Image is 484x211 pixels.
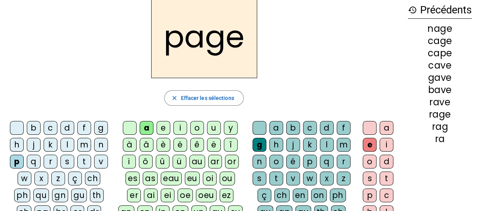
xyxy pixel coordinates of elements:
[60,121,74,135] div: d
[380,155,393,168] div: d
[173,138,187,152] div: é
[94,121,108,135] div: g
[18,172,31,185] div: w
[171,95,178,101] mat-icon: close
[60,155,74,168] div: s
[173,155,186,168] div: ü
[33,188,49,202] div: qu
[189,155,205,168] div: au
[190,121,204,135] div: o
[286,121,300,135] div: b
[52,188,68,202] div: gn
[173,121,187,135] div: i
[139,155,153,168] div: ô
[208,155,222,168] div: ar
[337,155,350,168] div: r
[161,188,174,202] div: ei
[178,188,193,202] div: oe
[274,188,290,202] div: ch
[320,121,334,135] div: d
[286,172,300,185] div: v
[253,155,266,168] div: n
[320,138,334,152] div: l
[408,110,472,119] div: rage
[10,155,24,168] div: p
[203,172,217,185] div: oi
[122,155,136,168] div: ï
[10,138,24,152] div: h
[94,155,108,168] div: v
[123,138,137,152] div: à
[380,138,393,152] div: i
[293,188,308,202] div: en
[164,90,243,106] button: Effacer les sélections
[337,121,350,135] div: f
[224,138,238,152] div: î
[363,155,376,168] div: o
[77,138,91,152] div: m
[408,61,472,70] div: cave
[77,121,91,135] div: f
[408,85,472,95] div: bave
[408,5,417,15] mat-icon: history
[303,138,317,152] div: k
[269,138,283,152] div: h
[363,138,376,152] div: e
[207,138,221,152] div: ë
[337,138,350,152] div: m
[77,155,91,168] div: t
[27,121,41,135] div: b
[408,122,472,131] div: rag
[269,121,283,135] div: a
[303,155,317,168] div: p
[408,36,472,46] div: cage
[125,172,140,185] div: es
[140,138,153,152] div: â
[311,188,327,202] div: on
[257,188,271,202] div: ç
[303,172,317,185] div: w
[27,138,41,152] div: j
[408,134,472,144] div: ra
[44,121,57,135] div: c
[60,138,74,152] div: l
[220,188,233,202] div: ez
[156,121,170,135] div: e
[330,188,346,202] div: ph
[161,172,182,185] div: eau
[51,172,65,185] div: z
[303,121,317,135] div: c
[143,172,158,185] div: as
[286,138,300,152] div: j
[71,188,87,202] div: gu
[207,121,221,135] div: u
[408,2,472,19] h3: Précédents
[14,188,30,202] div: ph
[156,155,169,168] div: û
[27,155,41,168] div: q
[408,49,472,58] div: cape
[94,138,108,152] div: n
[144,188,158,202] div: ai
[253,138,266,152] div: g
[337,172,350,185] div: z
[224,121,238,135] div: y
[90,188,104,202] div: th
[408,73,472,82] div: gave
[127,188,141,202] div: er
[156,138,170,152] div: è
[68,172,82,185] div: ç
[380,172,393,185] div: t
[380,188,393,202] div: c
[380,121,393,135] div: a
[185,172,200,185] div: eu
[320,155,334,168] div: q
[408,98,472,107] div: rave
[181,93,234,103] span: Effacer les sélections
[220,172,235,185] div: ou
[363,188,376,202] div: p
[253,172,266,185] div: s
[408,24,472,33] div: nage
[44,138,57,152] div: k
[196,188,217,202] div: oeu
